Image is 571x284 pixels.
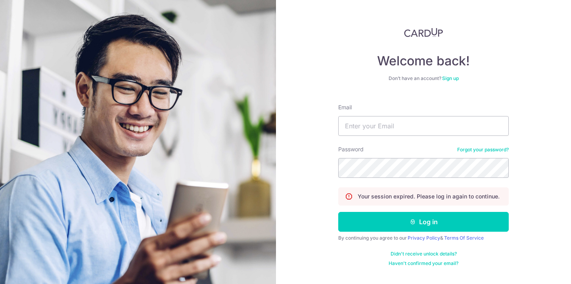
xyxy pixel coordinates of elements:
[442,75,459,81] a: Sign up
[444,235,484,241] a: Terms Of Service
[457,147,509,153] a: Forgot your password?
[338,235,509,241] div: By continuing you agree to our &
[358,193,500,200] p: Your session expired. Please log in again to continue.
[408,235,440,241] a: Privacy Policy
[338,75,509,82] div: Don’t have an account?
[338,103,352,111] label: Email
[338,145,364,153] label: Password
[338,212,509,232] button: Log in
[338,53,509,69] h4: Welcome back!
[389,260,458,267] a: Haven't confirmed your email?
[391,251,457,257] a: Didn't receive unlock details?
[404,28,443,37] img: CardUp Logo
[338,116,509,136] input: Enter your Email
